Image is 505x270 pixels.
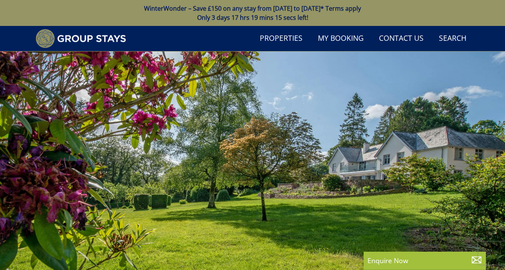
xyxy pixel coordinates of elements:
[315,30,367,47] a: My Booking
[376,30,427,47] a: Contact Us
[367,256,482,265] p: Enquire Now
[436,30,469,47] a: Search
[257,30,306,47] a: Properties
[197,13,308,22] span: Only 3 days 17 hrs 19 mins 15 secs left!
[36,29,126,48] img: Group Stays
